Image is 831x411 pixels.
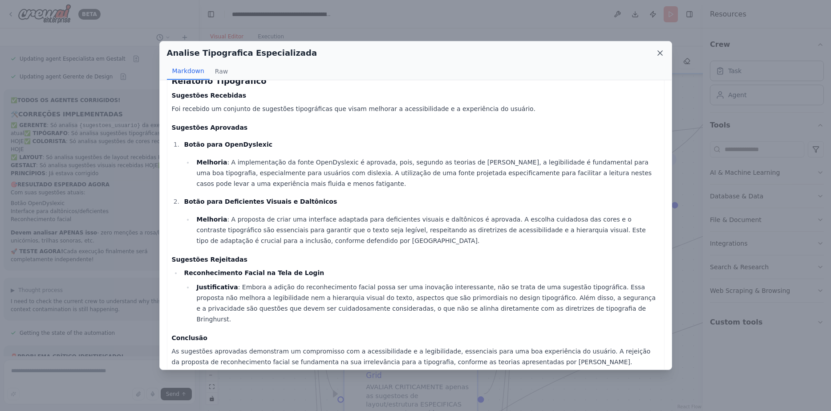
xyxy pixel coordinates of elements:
strong: Melhoria [196,216,227,223]
li: : A proposta de criar uma interface adaptada para deficientes visuais e daltônicos é aprovada. A ... [194,214,659,246]
h4: Sugestões Recebidas [172,91,660,100]
h4: Conclusão [172,333,660,342]
strong: Reconhecimento Facial na Tela de Login [184,269,324,276]
h2: Analise Tipografica Especializada [167,47,317,59]
h4: Sugestões Aprovadas [172,123,660,132]
strong: Botão para Deficientes Visuais e Daltônicos [184,198,337,205]
button: Markdown [167,63,210,80]
button: Raw [210,63,233,80]
h3: Relatório Tipográfico [172,75,660,87]
p: As sugestões aprovadas demonstram um compromisso com a acessibilidade e a legibilidade, essenciai... [172,346,660,367]
li: : A implementação da fonte OpenDyslexic é aprovada, pois, segundo as teorias de [PERSON_NAME], a ... [194,157,659,189]
strong: Melhoria [196,159,227,166]
h4: Sugestões Rejeitadas [172,255,660,264]
strong: Justificativa [196,284,238,291]
strong: Botão para OpenDyslexic [184,141,272,148]
li: : Embora a adição do reconhecimento facial possa ser uma inovação interessante, não se trata de u... [194,282,659,325]
p: Foi recebido um conjunto de sugestões tipográficas que visam melhorar a acessibilidade e a experi... [172,103,660,114]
